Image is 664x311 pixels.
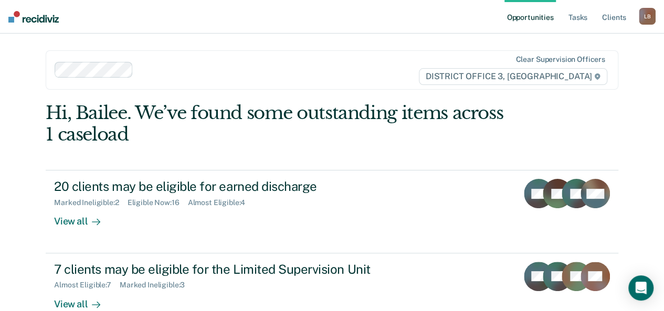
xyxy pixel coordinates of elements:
div: Marked Ineligible : 2 [54,198,127,207]
div: Eligible Now : 16 [128,198,188,207]
div: View all [54,207,113,228]
div: Almost Eligible : 7 [54,281,120,289]
div: 20 clients may be eligible for earned discharge [54,179,423,194]
div: Almost Eligible : 4 [188,198,254,207]
a: 20 clients may be eligible for earned dischargeMarked Ineligible:2Eligible Now:16Almost Eligible:... [46,170,618,253]
div: Open Intercom Messenger [628,275,654,301]
img: Recidiviz [8,11,59,23]
div: 7 clients may be eligible for the Limited Supervision Unit [54,262,423,277]
div: Clear supervision officers [515,55,605,64]
div: View all [54,289,113,310]
button: LB [639,8,656,25]
div: Hi, Bailee. We’ve found some outstanding items across 1 caseload [46,102,503,145]
span: DISTRICT OFFICE 3, [GEOGRAPHIC_DATA] [419,68,607,85]
div: Marked Ineligible : 3 [120,281,193,289]
div: L B [639,8,656,25]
